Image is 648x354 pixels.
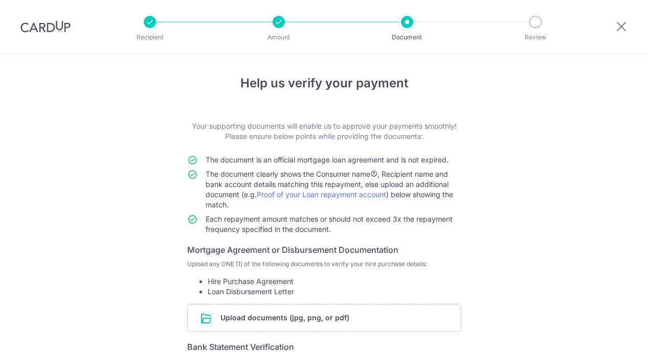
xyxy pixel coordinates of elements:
span: Each repayment amount matches or should not exceed 3x the repayment frequency specified in the do... [206,215,453,233]
p: Amount [241,32,317,42]
h6: Mortgage Agreement or Disbursement Documentation [187,244,461,256]
h6: Bank Statement Verification [187,341,461,353]
li: Loan Disbursement Letter [208,287,461,297]
span: The document clearly shows the Consumer name , Recipient name and bank account details matching t... [206,170,453,209]
p: Your supporting documents will enable us to approve your payments smoothly! Please ensure below p... [187,121,461,141]
p: Document [369,32,445,42]
a: Proof of your Loan repayment account [257,190,386,199]
p: Review [498,32,573,42]
div: Upload documents (jpg, png, or pdf) [187,304,461,332]
p: Upload any ONE (1) of the following documents to verify your hire purchase details: [187,260,461,268]
img: CardUp [20,20,71,33]
p: Recipient [112,32,188,42]
h4: Help us verify your payment [187,74,461,92]
span: The document is an official mortgage loan agreement and is not expired. [206,155,449,164]
li: Hire Purchase Agreement [208,276,461,287]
